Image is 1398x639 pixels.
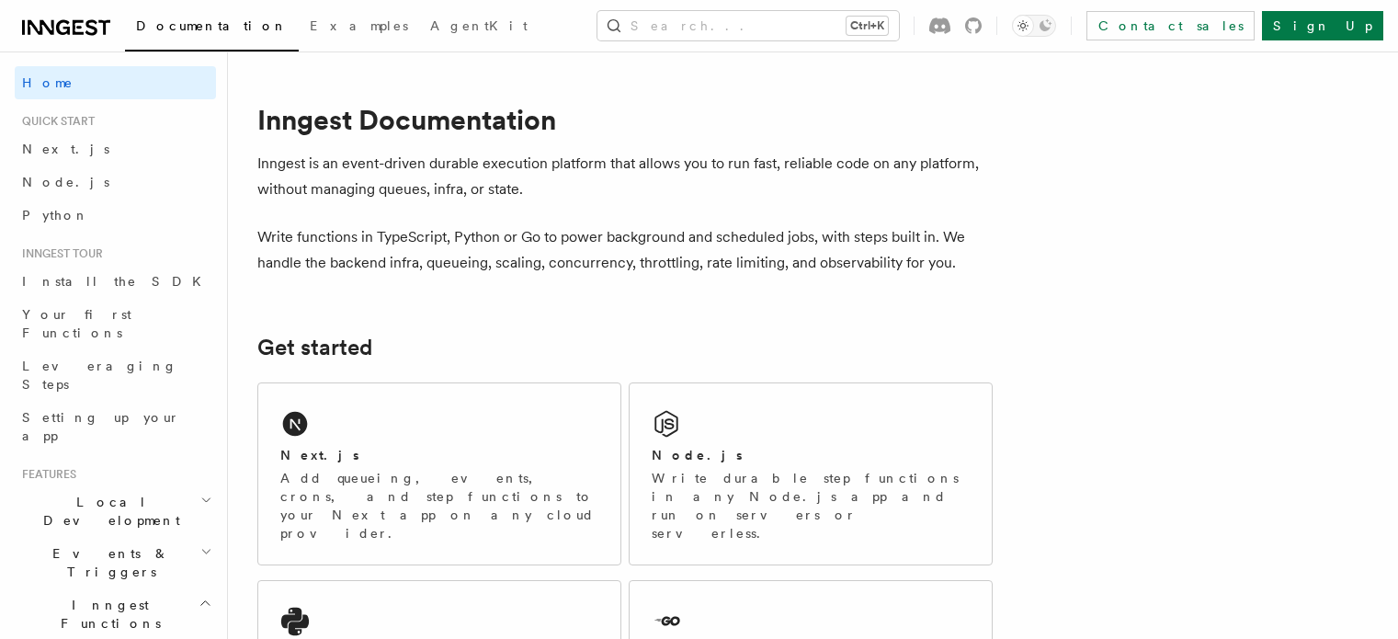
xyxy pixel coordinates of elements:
[652,469,970,542] p: Write durable step functions in any Node.js app and run on servers or serverless.
[257,151,993,202] p: Inngest is an event-driven durable execution platform that allows you to run fast, reliable code ...
[22,307,131,340] span: Your first Functions
[15,66,216,99] a: Home
[15,114,95,129] span: Quick start
[15,467,76,482] span: Features
[280,446,359,464] h2: Next.js
[15,165,216,199] a: Node.js
[22,274,212,289] span: Install the SDK
[15,485,216,537] button: Local Development
[257,224,993,276] p: Write functions in TypeScript, Python or Go to power background and scheduled jobs, with steps bu...
[629,382,993,565] a: Node.jsWrite durable step functions in any Node.js app and run on servers or serverless.
[22,175,109,189] span: Node.js
[847,17,888,35] kbd: Ctrl+K
[15,493,200,530] span: Local Development
[310,18,408,33] span: Examples
[257,103,993,136] h1: Inngest Documentation
[15,544,200,581] span: Events & Triggers
[15,401,216,452] a: Setting up your app
[299,6,419,50] a: Examples
[1262,11,1383,40] a: Sign Up
[419,6,539,50] a: AgentKit
[22,142,109,156] span: Next.js
[15,199,216,232] a: Python
[22,74,74,92] span: Home
[22,359,177,392] span: Leveraging Steps
[597,11,899,40] button: Search...Ctrl+K
[22,410,180,443] span: Setting up your app
[1012,15,1056,37] button: Toggle dark mode
[15,596,199,633] span: Inngest Functions
[15,246,103,261] span: Inngest tour
[125,6,299,51] a: Documentation
[15,298,216,349] a: Your first Functions
[15,537,216,588] button: Events & Triggers
[15,265,216,298] a: Install the SDK
[652,446,743,464] h2: Node.js
[136,18,288,33] span: Documentation
[15,132,216,165] a: Next.js
[280,469,598,542] p: Add queueing, events, crons, and step functions to your Next app on any cloud provider.
[15,349,216,401] a: Leveraging Steps
[257,335,372,360] a: Get started
[257,382,621,565] a: Next.jsAdd queueing, events, crons, and step functions to your Next app on any cloud provider.
[22,208,89,223] span: Python
[430,18,528,33] span: AgentKit
[1086,11,1255,40] a: Contact sales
